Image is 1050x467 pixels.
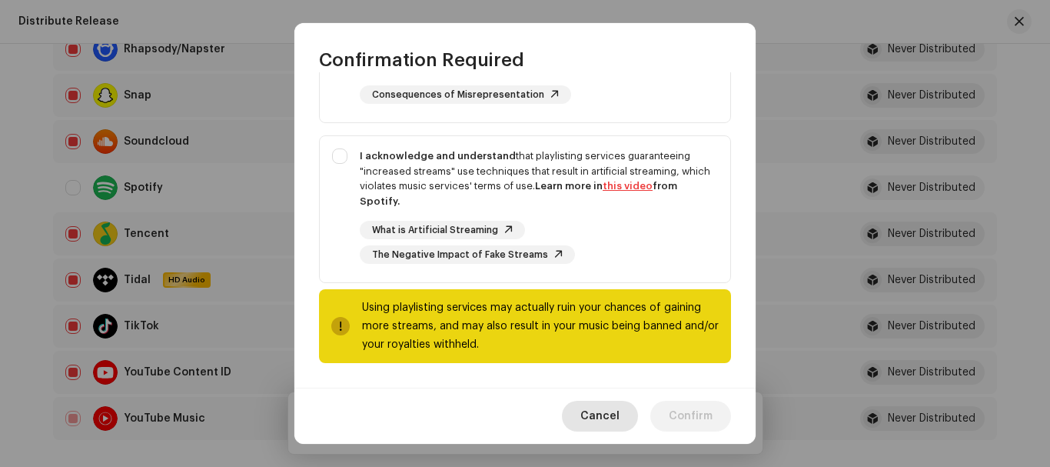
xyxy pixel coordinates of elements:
[362,299,719,354] div: Using playlisting services may actually ruin your chances of gaining more streams, and may also r...
[360,151,516,161] strong: I acknowledge and understand
[372,250,548,260] span: The Negative Impact of Fake Streams
[319,135,731,283] p-togglebutton: I acknowledge and understandthat playlisting services guaranteeing "increased streams" use techni...
[650,401,731,432] button: Confirm
[372,225,498,235] span: What is Artificial Streaming
[360,181,677,206] strong: Learn more in from Spotify.
[372,90,544,100] span: Consequences of Misrepresentation
[669,401,713,432] span: Confirm
[580,401,620,432] span: Cancel
[562,401,638,432] button: Cancel
[603,181,653,191] a: this video
[360,148,718,208] div: that playlisting services guaranteeing "increased streams" use techniques that result in artifici...
[319,48,524,72] span: Confirmation Required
